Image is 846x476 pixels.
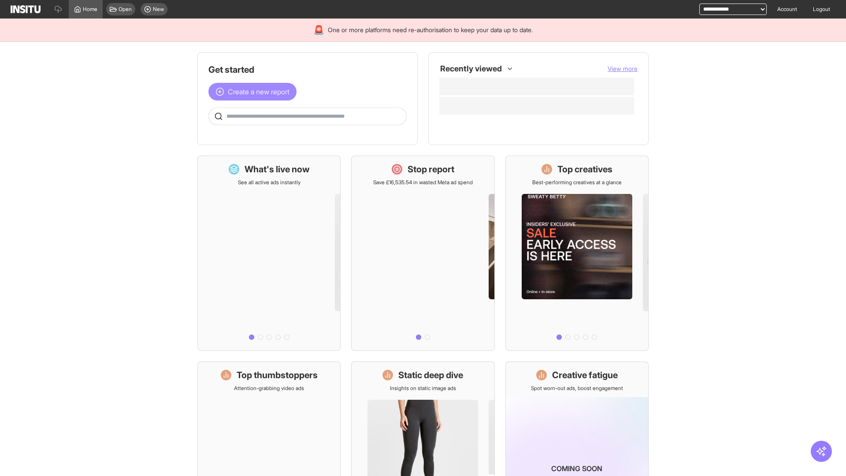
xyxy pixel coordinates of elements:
[238,179,301,186] p: See all active ads instantly
[351,156,494,351] a: Stop reportSave £16,535.54 in wasted Meta ad spend
[11,5,41,13] img: Logo
[237,369,318,381] h1: Top thumbstoppers
[557,163,612,175] h1: Top creatives
[83,6,97,13] span: Home
[608,64,638,73] button: View more
[208,63,407,76] h1: Get started
[197,156,341,351] a: What's live nowSee all active ads instantly
[408,163,454,175] h1: Stop report
[234,385,304,392] p: Attention-grabbing video ads
[373,179,473,186] p: Save £16,535.54 in wasted Meta ad spend
[398,369,463,381] h1: Static deep dive
[228,86,289,97] span: Create a new report
[245,163,310,175] h1: What's live now
[328,26,533,34] span: One or more platforms need re-authorisation to keep your data up to date.
[505,156,649,351] a: Top creativesBest-performing creatives at a glance
[390,385,456,392] p: Insights on static image ads
[153,6,164,13] span: New
[208,83,297,100] button: Create a new report
[119,6,132,13] span: Open
[532,179,622,186] p: Best-performing creatives at a glance
[313,24,324,36] div: 🚨
[608,65,638,72] span: View more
